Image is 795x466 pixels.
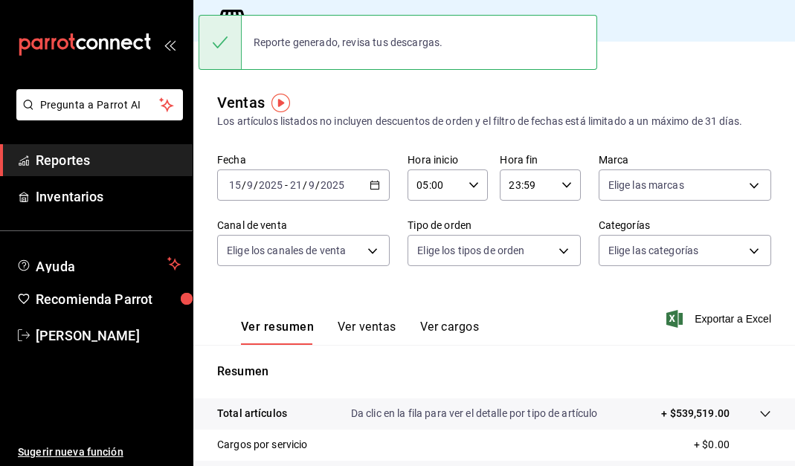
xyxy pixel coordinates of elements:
[217,91,265,114] div: Ventas
[246,179,254,191] input: --
[217,114,771,129] div: Los artículos listados no incluyen descuentos de orden y el filtro de fechas está limitado a un m...
[242,179,246,191] span: /
[608,178,684,192] span: Elige las marcas
[227,243,346,258] span: Elige los canales de venta
[217,437,308,453] p: Cargos por servicio
[36,326,181,346] span: [PERSON_NAME]
[18,444,181,460] span: Sugerir nueva función
[217,406,287,421] p: Total artículos
[500,155,580,165] label: Hora fin
[420,320,480,345] button: Ver cargos
[289,179,303,191] input: --
[320,179,345,191] input: ----
[164,39,176,51] button: open_drawer_menu
[271,94,290,112] img: Tooltip marker
[608,243,699,258] span: Elige las categorías
[408,155,488,165] label: Hora inicio
[40,97,160,113] span: Pregunta a Parrot AI
[661,406,730,421] p: + $539,519.00
[258,179,283,191] input: ----
[599,155,771,165] label: Marca
[217,363,771,381] p: Resumen
[36,255,161,273] span: Ayuda
[308,179,315,191] input: --
[417,243,524,258] span: Elige los tipos de orden
[408,220,580,230] label: Tipo de orden
[36,289,181,309] span: Recomienda Parrot
[217,155,390,165] label: Fecha
[338,320,396,345] button: Ver ventas
[16,89,183,120] button: Pregunta a Parrot AI
[10,108,183,123] a: Pregunta a Parrot AI
[285,179,288,191] span: -
[303,179,307,191] span: /
[241,320,314,345] button: Ver resumen
[36,187,181,207] span: Inventarios
[315,179,320,191] span: /
[694,437,771,453] p: + $0.00
[242,26,455,59] div: Reporte generado, revisa tus descargas.
[36,150,181,170] span: Reportes
[669,310,771,328] button: Exportar a Excel
[228,179,242,191] input: --
[254,179,258,191] span: /
[241,320,479,345] div: navigation tabs
[217,220,390,230] label: Canal de venta
[599,220,771,230] label: Categorías
[351,406,598,421] p: Da clic en la fila para ver el detalle por tipo de artículo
